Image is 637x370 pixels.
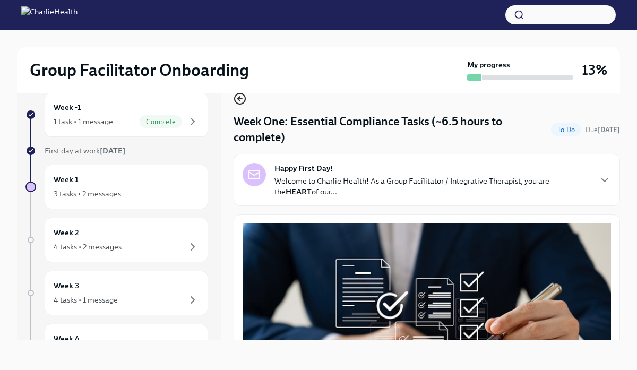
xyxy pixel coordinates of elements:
[30,59,249,81] h2: Group Facilitator Onboarding
[54,174,79,185] h6: Week 1
[551,126,581,134] span: To Do
[274,176,590,197] p: Welcome to Charlie Health! As a Group Facilitator / Integrative Therapist, you are the of our...
[54,188,121,199] div: 3 tasks • 2 messages
[54,280,79,291] h6: Week 3
[582,61,607,80] h3: 13%
[286,187,312,196] strong: HEART
[54,242,122,252] div: 4 tasks • 2 messages
[45,146,125,156] span: First day at work
[54,116,113,127] div: 1 task • 1 message
[25,145,208,156] a: First day at work[DATE]
[54,227,79,238] h6: Week 2
[467,59,510,70] strong: My progress
[25,92,208,137] a: Week -11 task • 1 messageComplete
[100,146,125,156] strong: [DATE]
[274,163,333,174] strong: Happy First Day!
[25,324,208,368] a: Week 4
[586,125,620,135] span: September 15th, 2025 10:00
[586,126,620,134] span: Due
[598,126,620,134] strong: [DATE]
[140,118,182,126] span: Complete
[234,114,547,145] h4: Week One: Essential Compliance Tasks (~6.5 hours to complete)
[54,295,118,305] div: 4 tasks • 1 message
[54,333,80,345] h6: Week 4
[25,218,208,262] a: Week 24 tasks • 2 messages
[25,271,208,315] a: Week 34 tasks • 1 message
[21,6,78,23] img: CharlieHealth
[25,165,208,209] a: Week 13 tasks • 2 messages
[54,101,81,113] h6: Week -1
